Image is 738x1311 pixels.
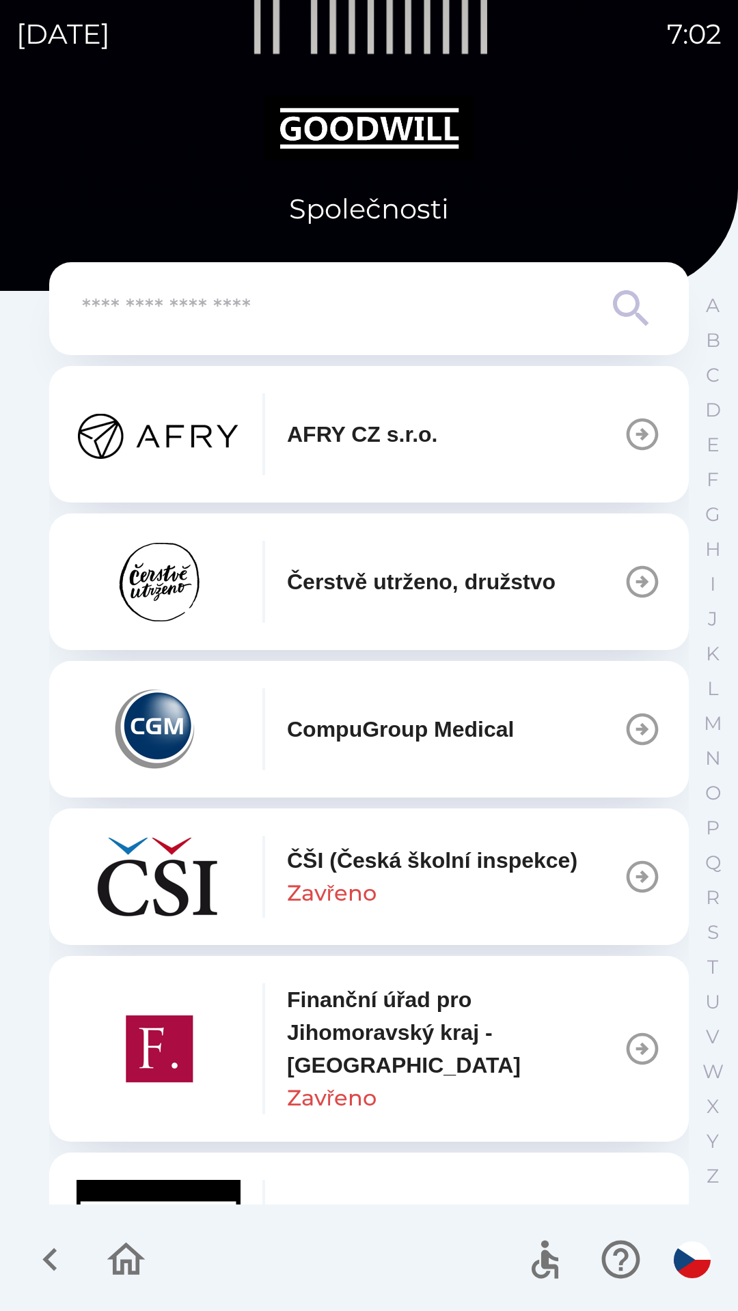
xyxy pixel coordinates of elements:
p: W [702,1060,724,1084]
img: cd6cf5d7-658b-4e48-a4b5-f97cf786ba3a.png [77,1008,241,1090]
button: U [696,985,730,1019]
p: U [705,990,720,1014]
button: E [696,427,730,462]
p: J [708,607,717,631]
button: CompuGroup Medical [49,661,689,798]
button: V [696,1019,730,1054]
p: I [710,572,715,596]
p: Y [707,1129,719,1153]
p: X [707,1095,719,1118]
p: Finanční úřad pro Jihomoravský kraj - [GEOGRAPHIC_DATA] [287,983,623,1082]
p: Z [707,1164,719,1188]
p: F [707,468,719,492]
p: V [706,1025,720,1049]
button: A [696,288,730,323]
button: T [696,950,730,985]
button: X [696,1089,730,1124]
p: ČŠI (Česká školní inspekce) [287,844,577,877]
p: K [706,642,720,666]
p: Čerstvě utrženo, družstvo [287,565,556,598]
p: T [707,955,718,979]
button: N [696,741,730,776]
p: E [707,433,720,457]
button: G [696,497,730,532]
p: A [706,294,720,318]
p: Q [705,851,721,875]
button: Y [696,1124,730,1159]
button: J [696,602,730,636]
p: O [705,781,721,805]
p: Zavřeno [287,1082,377,1114]
button: I [696,567,730,602]
p: AFRY CZ s.r.o. [287,418,437,451]
button: K [696,636,730,671]
p: Společnosti [289,188,449,229]
p: C [706,363,720,387]
button: R [696,880,730,915]
button: ČŠI (Česká školní inspekce)Zavřeno [49,808,689,945]
button: P [696,810,730,845]
button: C [696,358,730,393]
button: F [696,462,730,497]
button: H [696,532,730,567]
button: S [696,915,730,950]
p: H [705,537,721,561]
p: D [705,398,721,422]
p: M [704,711,722,735]
img: 1a1a4f7a-d094-43cc-8571-391d064d1117.png [77,393,241,475]
p: 7:02 [667,14,722,55]
button: B [696,323,730,358]
p: B [706,328,720,352]
button: Goodwill Real Estate, a.s. [49,1153,689,1289]
img: c2237a79-3e6a-474e-89a9-9d8305c11b67.png [77,1180,241,1262]
p: Zavřeno [287,877,377,910]
button: L [696,671,730,706]
p: L [707,677,718,701]
p: G [705,503,720,526]
button: AFRY CZ s.r.o. [49,366,689,503]
p: R [706,886,720,910]
p: S [707,920,719,944]
img: Logo [49,96,689,161]
p: P [706,816,720,840]
img: a292e1a8-cf5a-4568-8fa2-55bd7d869fb9.png [77,541,241,623]
button: O [696,776,730,810]
button: W [696,1054,730,1089]
button: Z [696,1159,730,1194]
img: cs flag [674,1241,711,1278]
img: badf9ca2-c9d7-4bc7-a0bb-d0b34365d197.png [77,688,241,770]
img: c768bd6f-fbd1-4328-863e-3119193856e2.png [77,836,241,918]
button: Čerstvě utrženo, družstvo [49,513,689,650]
p: [DATE] [16,14,110,55]
button: Q [696,845,730,880]
p: CompuGroup Medical [287,713,514,746]
button: D [696,393,730,427]
button: M [696,706,730,741]
button: Finanční úřad pro Jihomoravský kraj - [GEOGRAPHIC_DATA]Zavřeno [49,956,689,1142]
p: N [705,746,721,770]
